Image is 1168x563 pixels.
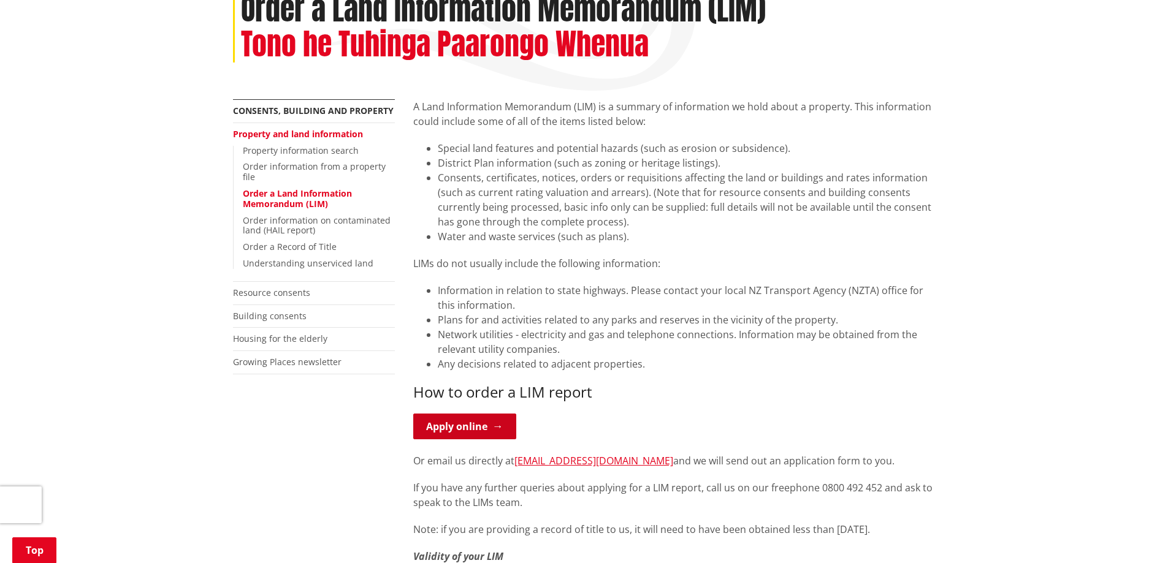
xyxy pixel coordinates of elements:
li: Consents, certificates, notices, orders or requisitions affecting the land or buildings and rates... [438,170,936,229]
a: [EMAIL_ADDRESS][DOMAIN_NAME] [514,454,673,467]
p: LIMs do not usually include the following information: [413,256,936,271]
a: Order a Land Information Memorandum (LIM) [243,187,352,210]
a: Consents, building and property [233,105,394,116]
a: Understanding unserviced land [243,257,373,269]
a: Order a Record of Title [243,241,337,252]
li: District Plan information (such as zoning or heritage listings). [438,156,936,170]
em: Validity of your LIM [413,550,503,563]
a: Property and land information [233,128,363,140]
p: If you have any further queries about applying for a LIM report, call us on our freephone 0800 49... [413,480,936,510]
li: Plans for and activities related to any parks and reserves in the vicinity of the property. [438,312,936,327]
li: Information in relation to state highways. Please contact your local NZ Transport Agency (NZTA) o... [438,283,936,312]
iframe: Messenger Launcher [1112,512,1156,556]
p: A Land Information Memorandum (LIM) is a summary of information we hold about a property. This in... [413,99,936,129]
li: Water and waste services (such as plans). [438,229,936,244]
p: Or email us directly at and we will send out an application form to you. [413,453,936,468]
a: Top [12,537,56,563]
li: Any decisions related to adjacent properties. [438,357,936,371]
a: Property information search [243,145,359,156]
li: Network utilities - electricity and gas and telephone connections. Information may be obtained fr... [438,327,936,357]
a: Housing for the elderly [233,333,327,344]
li: Special land features and potential hazards (such as erosion or subsidence). [438,141,936,156]
a: Order information from a property file [243,161,386,183]
h2: Tono he Tuhinga Paarongo Whenua [241,27,649,62]
a: Apply online [413,414,516,439]
h3: How to order a LIM report [413,384,936,401]
a: Building consents [233,310,307,322]
a: Order information on contaminated land (HAIL report) [243,214,391,236]
p: Note: if you are providing a record of title to us, it will need to have been obtained less than ... [413,522,936,537]
a: Resource consents [233,287,310,298]
a: Growing Places newsletter [233,356,342,368]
